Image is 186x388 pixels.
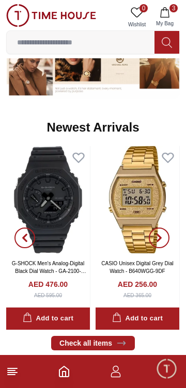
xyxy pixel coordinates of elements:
span: 0 [139,4,148,12]
a: Home [58,365,70,378]
div: AED 595.00 [34,292,62,299]
span: 3 [169,4,178,12]
button: 3My Bag [150,4,180,30]
div: Add to cart [23,313,73,325]
img: CASIO Unisex Digital Grey Dial Watch - B640WGG-9DF [96,146,179,253]
span: My Bag [152,20,178,27]
button: Add to cart [6,308,90,330]
div: Chat with us now [10,280,176,321]
a: Check all items [51,336,135,350]
img: ... [6,34,180,99]
span: Wishlist [124,21,150,28]
div: Timehousecompany [10,201,176,240]
a: G-SHOCK Men's Analog-Digital Black Dial Watch - GA-2100-1A1DR [12,261,86,282]
img: Company logo [11,11,32,31]
h4: AED 476.00 [28,279,68,289]
img: G-SHOCK Men's Analog-Digital Black Dial Watch - GA-2100-1A1DR [6,146,90,253]
a: CASIO Unisex Digital Grey Dial Watch - B640WGG-9DF [101,261,173,274]
div: Chat Widget [156,358,178,380]
img: ... [6,4,96,27]
div: Home [1,352,90,386]
a: 0Wishlist [124,4,150,30]
h2: Newest Arrivals [47,119,139,136]
em: Minimize [155,10,176,31]
span: Home [35,375,56,383]
span: Chat with us now [45,294,158,307]
h4: AED 256.00 [118,279,157,289]
div: Find your dream watch—experts ready to assist! [10,245,176,267]
button: Add to cart [96,308,179,330]
div: Add to cart [112,313,163,325]
div: Conversation [92,352,185,386]
div: AED 365.00 [123,292,151,299]
span: Conversation [115,375,162,383]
